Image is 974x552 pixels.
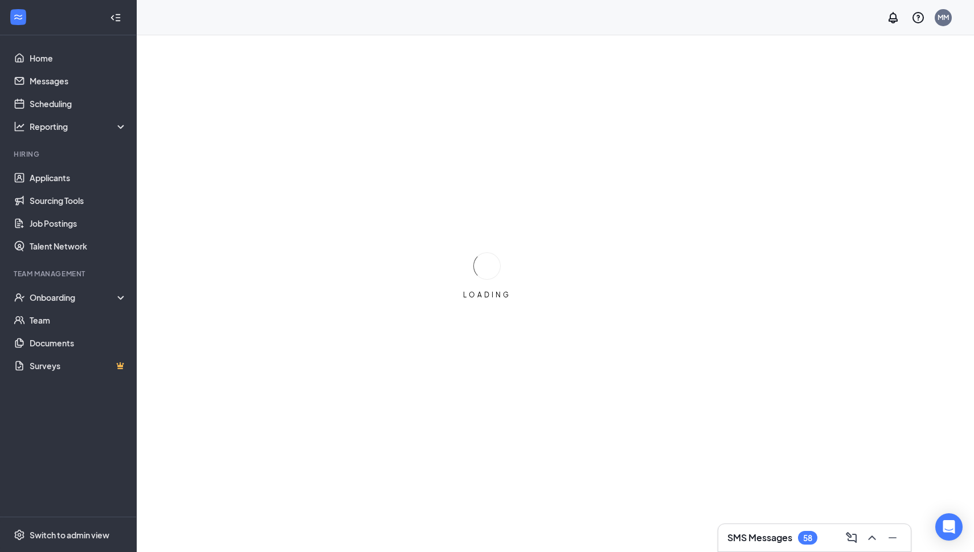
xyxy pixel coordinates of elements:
div: LOADING [459,290,515,300]
button: Minimize [883,529,902,547]
a: Talent Network [30,235,127,257]
svg: WorkstreamLogo [13,11,24,23]
button: ComposeMessage [842,529,861,547]
a: Scheduling [30,92,127,115]
a: SurveysCrown [30,354,127,377]
div: Team Management [14,269,125,279]
a: Messages [30,69,127,92]
div: Hiring [14,149,125,159]
a: Team [30,309,127,332]
svg: Analysis [14,121,25,132]
svg: QuestionInfo [911,11,925,24]
a: Sourcing Tools [30,189,127,212]
a: Documents [30,332,127,354]
svg: UserCheck [14,292,25,303]
a: Home [30,47,127,69]
div: 58 [803,533,812,543]
svg: Settings [14,529,25,541]
svg: ChevronUp [865,531,879,545]
svg: ComposeMessage [845,531,858,545]
div: Switch to admin view [30,529,109,541]
div: Reporting [30,121,128,132]
button: ChevronUp [863,529,881,547]
div: Open Intercom Messenger [935,513,963,541]
svg: Notifications [886,11,900,24]
svg: Collapse [110,12,121,23]
div: Onboarding [30,292,117,303]
a: Job Postings [30,212,127,235]
svg: Minimize [886,531,899,545]
h3: SMS Messages [727,531,792,544]
div: MM [938,13,949,22]
a: Applicants [30,166,127,189]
